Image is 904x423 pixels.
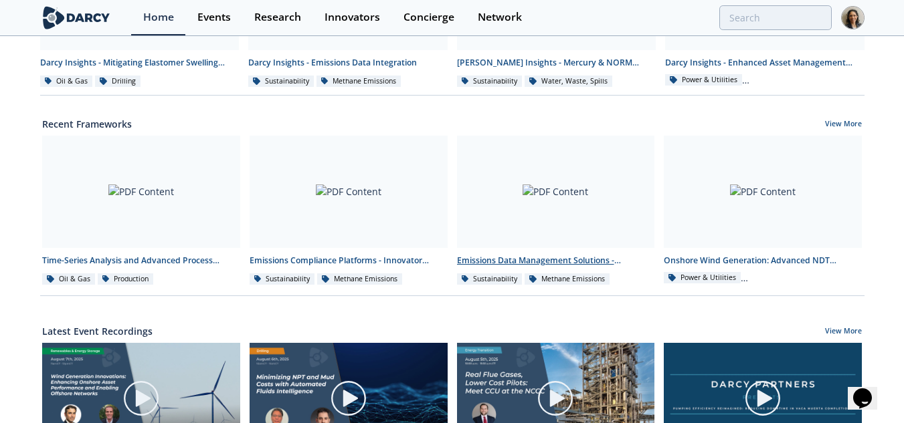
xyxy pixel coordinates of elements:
[248,76,314,88] div: Sustainability
[841,6,865,29] img: Profile
[665,57,865,69] div: Darcy Insights - Enhanced Asset Management (O&M) for Onshore Wind Farms
[254,12,301,23] div: Research
[37,136,245,286] a: PDF Content Time-Series Analysis and Advanced Process Control - Innovator Landscape Oil & Gas Pro...
[250,255,448,267] div: Emissions Compliance Platforms - Innovator Comparison
[143,12,174,23] div: Home
[40,6,113,29] img: logo-wide.svg
[848,370,891,410] iframe: chat widget
[825,326,862,338] a: View More
[452,136,660,286] a: PDF Content Emissions Data Management Solutions - Technology Landscape Sustainability Methane Emi...
[122,380,160,417] img: play-chapters-gray.svg
[250,273,315,285] div: Sustainability
[525,273,610,285] div: Methane Emissions
[537,380,574,417] img: play-chapters-gray.svg
[330,380,367,417] img: play-chapters-gray.svg
[478,12,522,23] div: Network
[40,57,240,69] div: Darcy Insights - Mitigating Elastomer Swelling Issue in Downhole Drilling Mud Motors
[42,255,240,267] div: Time-Series Analysis and Advanced Process Control - Innovator Landscape
[325,12,380,23] div: Innovators
[659,136,867,286] a: PDF Content Onshore Wind Generation: Advanced NDT Inspections - Innovator Landscape Power & Utili...
[525,76,612,88] div: Water, Waste, Spills
[825,119,862,131] a: View More
[317,273,402,285] div: Methane Emissions
[197,12,231,23] div: Events
[245,136,452,286] a: PDF Content Emissions Compliance Platforms - Innovator Comparison Sustainability Methane Emissions
[95,76,141,88] div: Drilling
[98,273,154,285] div: Production
[457,76,523,88] div: Sustainability
[457,57,656,69] div: [PERSON_NAME] Insights - Mercury & NORM Detection and [MEDICAL_DATA]
[403,12,454,23] div: Concierge
[744,380,782,417] img: play-chapters-gray.svg
[457,255,655,267] div: Emissions Data Management Solutions - Technology Landscape
[457,273,523,285] div: Sustainability
[664,255,862,267] div: Onshore Wind Generation: Advanced NDT Inspections - Innovator Landscape
[40,76,93,88] div: Oil & Gas
[42,273,95,285] div: Oil & Gas
[248,57,448,69] div: Darcy Insights - Emissions Data Integration
[317,76,401,88] div: Methane Emissions
[42,324,153,338] a: Latest Event Recordings
[42,117,132,131] a: Recent Frameworks
[719,5,832,30] input: Advanced Search
[664,272,741,284] div: Power & Utilities
[665,74,742,86] div: Power & Utilities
